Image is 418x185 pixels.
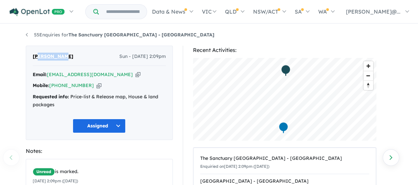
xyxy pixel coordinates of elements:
[281,65,290,77] div: Map marker
[363,80,373,90] button: Reset bearing to north
[68,32,214,38] strong: The Sanctuary [GEOGRAPHIC_DATA] - [GEOGRAPHIC_DATA]
[363,61,373,71] button: Zoom in
[100,5,145,19] input: Try estate name, suburb, builder or developer
[135,71,140,78] button: Copy
[200,164,269,169] small: Enquiried on [DATE] 2:09pm ([DATE])
[278,122,288,134] div: Map marker
[119,53,166,61] span: Sun - [DATE] 2:09pm
[33,168,171,176] div: is marked.
[363,71,373,80] button: Zoom out
[33,168,55,176] span: Unread
[33,71,47,77] strong: Email:
[193,58,376,141] canvas: Map
[73,119,126,133] button: Assigned
[193,46,376,55] div: Recent Activities:
[49,82,94,88] a: [PHONE_NUMBER]
[47,71,133,77] a: [EMAIL_ADDRESS][DOMAIN_NAME]
[26,32,214,38] a: 55Enquiries forThe Sanctuary [GEOGRAPHIC_DATA] - [GEOGRAPHIC_DATA]
[26,147,173,156] div: Notes:
[33,94,69,100] strong: Requested info:
[33,93,166,109] div: Price-list & Release map, House & land packages
[33,82,49,88] strong: Mobile:
[10,8,65,16] img: Openlot PRO Logo White
[33,178,78,183] small: [DATE] 2:09pm ([DATE])
[96,82,101,89] button: Copy
[346,8,400,15] span: [PERSON_NAME]@...
[200,151,369,174] a: The Sanctuary [GEOGRAPHIC_DATA] - [GEOGRAPHIC_DATA]Enquiried on[DATE] 2:09pm ([DATE])
[26,31,393,39] nav: breadcrumb
[363,81,373,90] span: Reset bearing to north
[200,155,369,162] div: The Sanctuary [GEOGRAPHIC_DATA] - [GEOGRAPHIC_DATA]
[33,53,73,61] span: [PERSON_NAME]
